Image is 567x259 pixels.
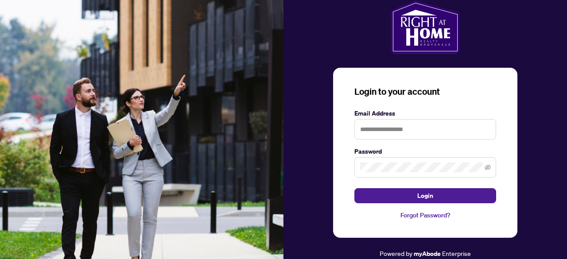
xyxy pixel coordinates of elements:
[354,147,496,156] label: Password
[414,249,441,259] a: myAbode
[485,164,491,170] span: eye-invisible
[442,249,471,257] span: Enterprise
[354,108,496,118] label: Email Address
[354,85,496,98] h3: Login to your account
[354,210,496,220] a: Forgot Password?
[380,249,412,257] span: Powered by
[391,0,459,54] img: ma-logo
[417,189,433,203] span: Login
[354,188,496,203] button: Login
